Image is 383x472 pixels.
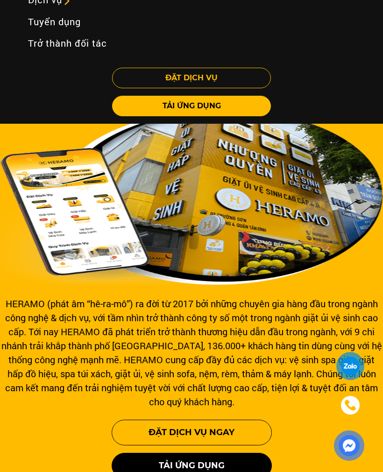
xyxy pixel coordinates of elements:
[21,11,362,32] a: Tuyển dụng
[112,96,271,116] button: TẢI ỨNG DỤNG
[338,393,363,418] a: phone-icon
[21,32,362,54] a: Trở thành đối tác
[112,68,271,88] button: ĐẶT DỊCH VỤ
[345,400,356,410] img: phone-icon
[112,68,271,96] a: ĐẶT DỊCH VỤ
[112,420,272,445] button: Đặt Dịch Vụ Ngay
